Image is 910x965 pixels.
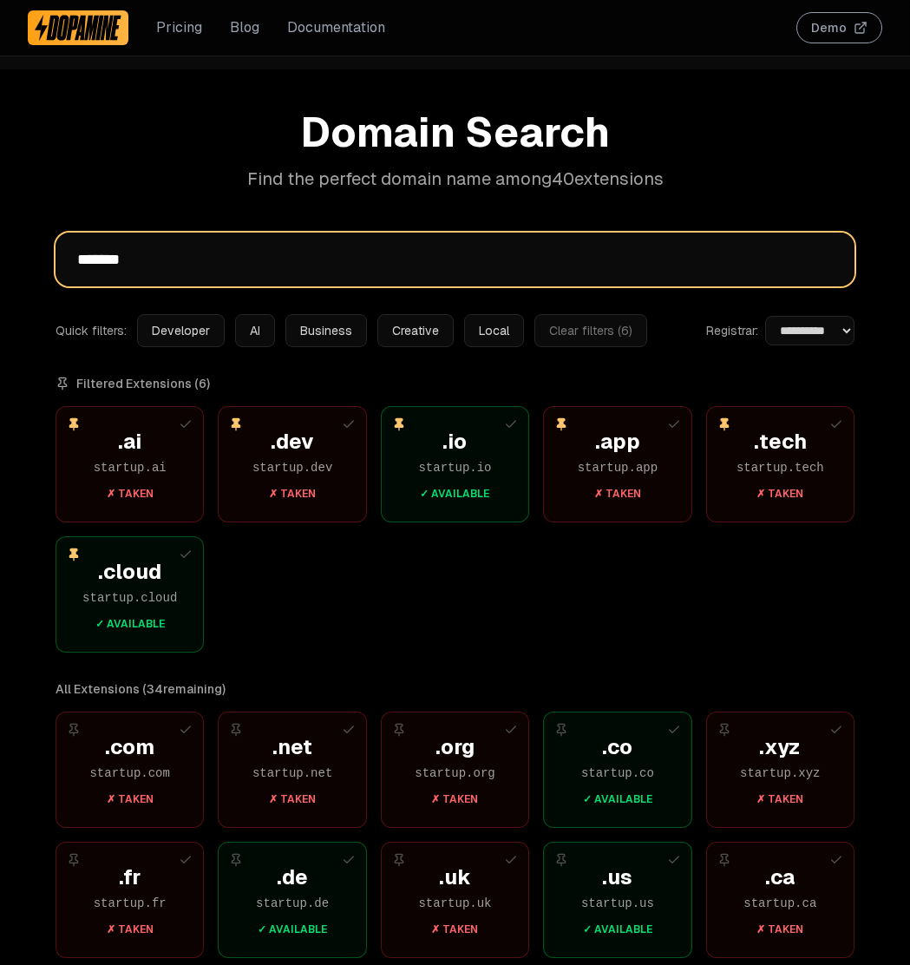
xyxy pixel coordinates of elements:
button: Add to selection [664,414,684,435]
button: Creative [377,314,454,347]
button: Add to selection [664,850,684,870]
div: . org [403,733,507,761]
div: . dev [239,428,344,456]
button: Pin extension [714,850,735,870]
button: Pin extension [63,850,84,870]
div: . cloud [77,558,182,586]
h3: All Extensions ( 34 remaining) [56,680,854,698]
div: startup . de [239,895,344,912]
div: startup . com [77,765,182,782]
button: Local [464,314,524,347]
div: ✗ Taken [403,792,507,806]
div: . co [565,733,670,761]
button: Unpin extension [551,414,572,435]
button: Unpin extension [226,414,246,435]
div: . uk [403,863,507,891]
div: ✗ Taken [728,922,833,936]
button: Add to selection [664,719,684,740]
h1: Domain Search [56,111,854,153]
div: startup . org [403,765,507,782]
div: startup . dev [239,459,344,476]
button: Add to selection [338,414,359,435]
div: startup . ai [77,459,182,476]
div: . ai [77,428,182,456]
button: AI [235,314,275,347]
button: Add to selection [826,719,847,740]
button: Add to selection [501,719,521,740]
div: startup . us [565,895,670,912]
button: Unpin extension [63,544,84,565]
button: Unpin extension [714,414,735,435]
button: Add to selection [338,850,359,870]
div: startup . net [239,765,344,782]
div: startup . xyz [728,765,833,782]
div: . app [565,428,670,456]
div: startup . cloud [77,589,182,607]
button: Pin extension [714,719,735,740]
button: Business [285,314,367,347]
p: Find the perfect domain name among 40 extensions [56,167,854,191]
button: Add to selection [175,850,196,870]
div: . tech [728,428,833,456]
button: Pin extension [551,719,572,740]
div: . ca [728,863,833,891]
button: Pin extension [389,850,409,870]
div: ✓ Available [565,922,670,936]
button: Demo [796,12,882,43]
span: Quick filters: [56,322,127,339]
div: ✗ Taken [77,487,182,501]
button: Unpin extension [63,414,84,435]
div: ✓ Available [77,617,182,631]
div: startup . ca [728,895,833,912]
button: Add to selection [826,414,847,435]
div: ✗ Taken [77,922,182,936]
button: Pin extension [226,850,246,870]
button: Add to selection [826,850,847,870]
a: Blog [230,17,259,38]
a: Pricing [156,17,202,38]
button: Add to selection [175,414,196,435]
div: startup . co [565,765,670,782]
button: Add to selection [501,414,521,435]
button: Add to selection [175,544,196,565]
div: ✗ Taken [728,792,833,806]
button: Pin extension [63,719,84,740]
div: startup . uk [403,895,507,912]
div: . xyz [728,733,833,761]
button: Unpin extension [389,414,409,435]
button: Add to selection [338,719,359,740]
div: . fr [77,863,182,891]
button: Pin extension [226,719,246,740]
button: Add to selection [501,850,521,870]
div: startup . io [403,459,507,476]
label: Registrar: [706,322,758,339]
div: . net [239,733,344,761]
div: ✗ Taken [77,792,182,806]
a: Documentation [287,17,385,38]
div: ✓ Available [239,922,344,936]
h3: Filtered Extensions ( 6 ) [56,375,854,392]
div: ✓ Available [403,487,507,501]
div: ✗ Taken [728,487,833,501]
div: . io [403,428,507,456]
button: Clear filters (6) [534,314,647,347]
a: Dopamine [28,10,128,45]
button: Pin extension [389,719,409,740]
div: ✗ Taken [403,922,507,936]
div: . us [565,863,670,891]
button: Add to selection [175,719,196,740]
button: Pin extension [551,850,572,870]
img: Dopamine [35,14,121,42]
div: ✓ Available [565,792,670,806]
div: ✗ Taken [565,487,670,501]
div: . de [239,863,344,891]
button: Developer [137,314,225,347]
div: startup . app [565,459,670,476]
div: startup . tech [728,459,833,476]
div: . com [77,733,182,761]
div: ✗ Taken [239,487,344,501]
div: startup . fr [77,895,182,912]
div: ✗ Taken [239,792,344,806]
